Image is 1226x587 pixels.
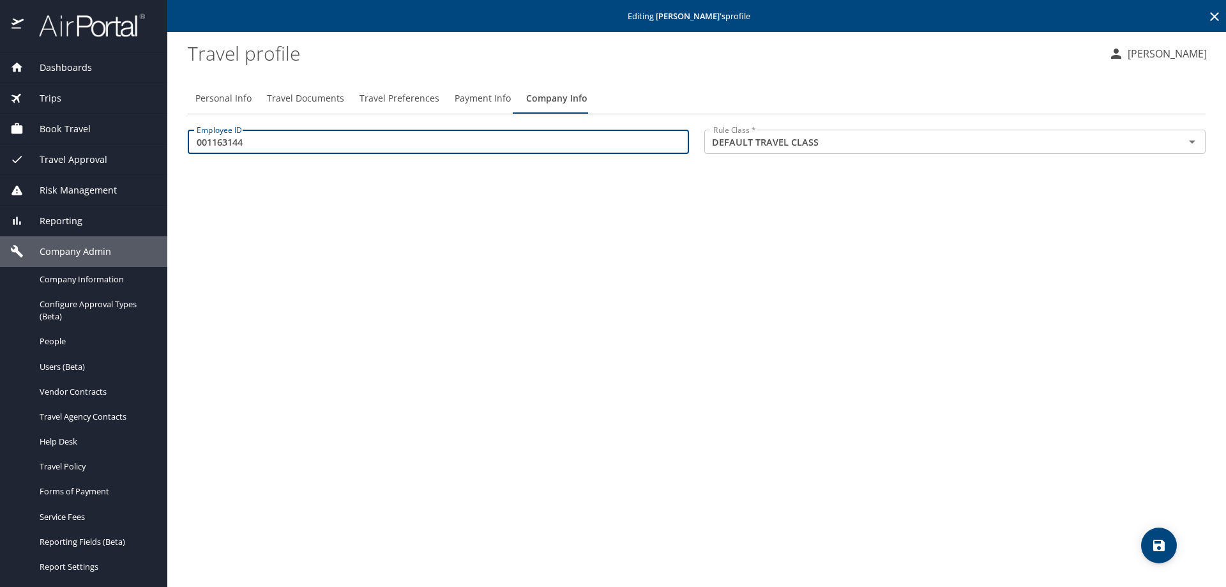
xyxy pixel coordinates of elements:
[24,183,117,197] span: Risk Management
[24,214,82,228] span: Reporting
[24,122,91,136] span: Book Travel
[1183,133,1201,151] button: Open
[1124,46,1207,61] p: [PERSON_NAME]
[1103,42,1212,65] button: [PERSON_NAME]
[171,12,1222,20] p: Editing profile
[40,361,152,373] span: Users (Beta)
[188,83,1206,114] div: Profile
[24,61,92,75] span: Dashboards
[40,335,152,347] span: People
[40,485,152,498] span: Forms of Payment
[188,130,689,154] input: EX:
[195,91,252,107] span: Personal Info
[25,13,145,38] img: airportal-logo.png
[40,436,152,448] span: Help Desk
[40,298,152,323] span: Configure Approval Types (Beta)
[40,273,152,286] span: Company Information
[359,91,439,107] span: Travel Preferences
[24,91,61,105] span: Trips
[40,511,152,523] span: Service Fees
[526,91,587,107] span: Company Info
[656,10,725,22] strong: [PERSON_NAME] 's
[24,153,107,167] span: Travel Approval
[11,13,25,38] img: icon-airportal.png
[40,536,152,548] span: Reporting Fields (Beta)
[40,561,152,573] span: Report Settings
[455,91,511,107] span: Payment Info
[267,91,344,107] span: Travel Documents
[188,33,1098,73] h1: Travel profile
[40,461,152,473] span: Travel Policy
[1141,528,1177,563] button: save
[40,411,152,423] span: Travel Agency Contacts
[40,386,152,398] span: Vendor Contracts
[24,245,111,259] span: Company Admin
